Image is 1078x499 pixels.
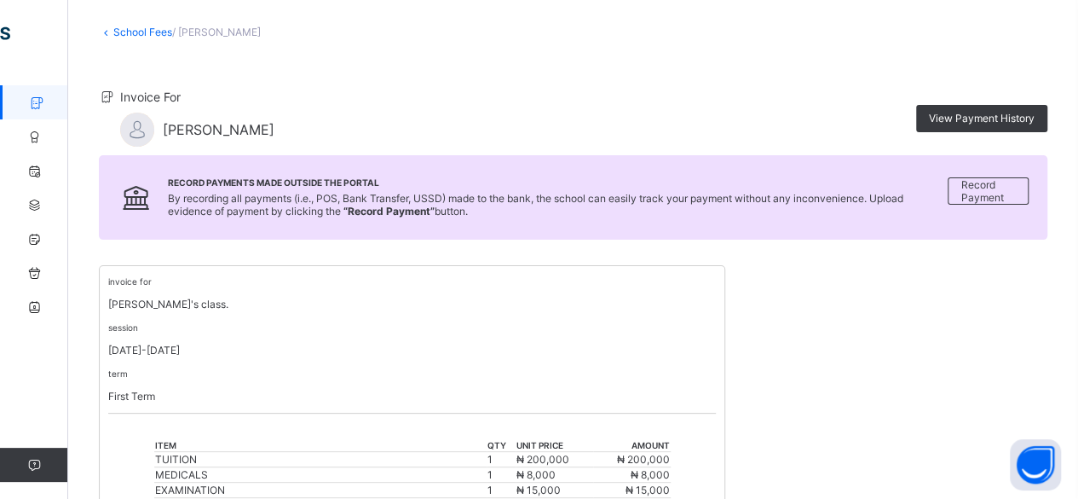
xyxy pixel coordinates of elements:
div: TUITION [155,453,486,466]
th: unit price [516,439,593,452]
span: ₦ 200,000 [617,453,670,466]
p: First Term [108,390,716,403]
span: ₦ 8,000 [631,468,670,481]
th: qty [487,439,516,452]
span: View Payment History [929,112,1035,125]
span: ₦ 8,000 [516,468,556,481]
small: invoice for [108,276,152,287]
span: ₦ 15,000 [516,484,561,496]
td: 1 [487,452,516,467]
span: / [PERSON_NAME] [172,26,261,38]
span: Record Payments Made Outside the Portal [168,177,948,188]
span: By recording all payments (i.e., POS, Bank Transfer, USSD) made to the bank, the school can easil... [168,192,903,218]
th: amount [593,439,671,452]
span: Record Payment [961,178,1015,204]
span: [PERSON_NAME] [163,121,274,138]
a: School Fees [113,26,172,38]
p: [PERSON_NAME]'s class. [108,298,716,310]
button: Open asap [1010,439,1061,490]
div: EXAMINATION [155,484,486,496]
span: Invoice For [120,90,181,104]
small: session [108,322,138,333]
th: item [154,439,487,452]
small: term [108,368,128,379]
td: 1 [487,467,516,483]
span: ₦ 200,000 [516,453,569,466]
div: MEDICALS [155,468,486,481]
p: [DATE]-[DATE] [108,344,716,357]
span: ₦ 15,000 [625,484,670,496]
td: 1 [487,483,516,498]
b: “Record Payment” [343,205,435,218]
